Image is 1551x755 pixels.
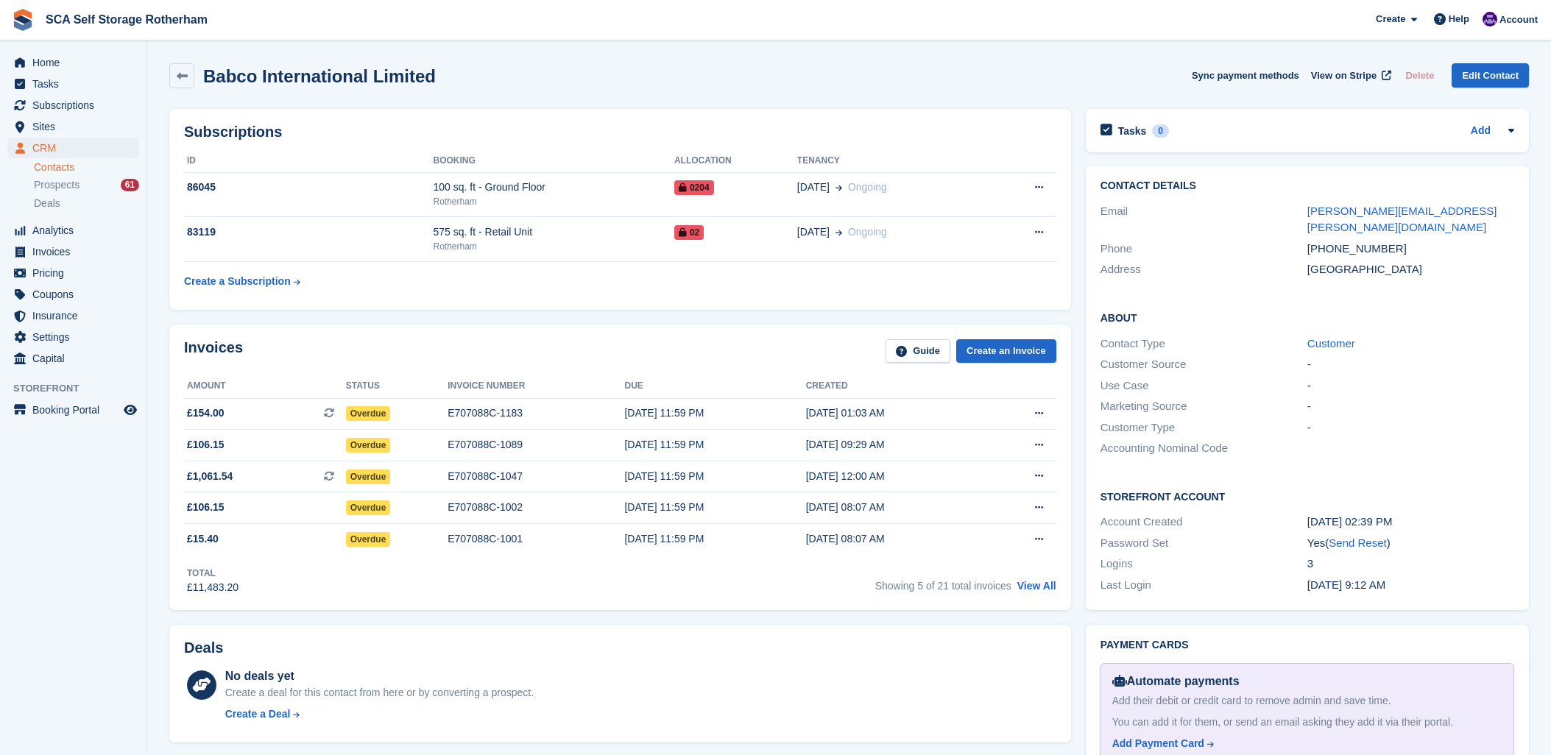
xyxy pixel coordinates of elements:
span: Overdue [346,438,391,453]
span: Create [1376,12,1405,26]
span: £154.00 [187,405,225,421]
span: Subscriptions [32,95,121,116]
div: E707088C-1047 [448,469,624,484]
a: menu [7,116,139,137]
div: Email [1100,203,1307,236]
span: Overdue [346,406,391,421]
div: £11,483.20 [187,580,239,595]
span: [DATE] [797,224,830,240]
div: Customer Source [1100,356,1307,373]
a: [PERSON_NAME][EMAIL_ADDRESS][PERSON_NAME][DOMAIN_NAME] [1307,205,1497,234]
a: menu [7,400,139,420]
div: - [1307,419,1514,436]
span: Account [1499,13,1538,27]
div: Accounting Nominal Code [1100,440,1307,457]
div: [DATE] 08:07 AM [806,531,986,547]
a: menu [7,138,139,158]
span: £15.40 [187,531,219,547]
div: Customer Type [1100,419,1307,436]
span: Booking Portal [32,400,121,420]
a: Add [1471,123,1491,140]
div: Logins [1100,556,1307,573]
th: Due [624,375,805,398]
a: View on Stripe [1305,63,1394,88]
a: Prospects 61 [34,177,139,193]
h2: Babco International Limited [203,66,436,86]
span: Ongoing [848,226,887,238]
a: menu [7,305,139,326]
div: Address [1100,261,1307,278]
div: Rotherham [434,240,674,253]
div: Phone [1100,241,1307,258]
span: View on Stripe [1311,68,1377,83]
a: Add Payment Card [1112,736,1496,751]
div: [DATE] 12:00 AM [806,469,986,484]
div: Create a Deal [225,706,291,722]
a: Create a Subscription [184,268,300,295]
div: [GEOGRAPHIC_DATA] [1307,261,1514,278]
span: Overdue [346,469,391,484]
span: £106.15 [187,500,225,515]
th: Amount [184,375,346,398]
a: SCA Self Storage Rotherham [40,7,213,32]
button: Sync payment methods [1192,63,1299,88]
div: [DATE] 01:03 AM [806,405,986,421]
div: [DATE] 11:59 PM [624,531,805,547]
div: E707088C-1002 [448,500,624,515]
span: ( ) [1325,536,1390,549]
span: 0204 [674,180,714,195]
th: Tenancy [797,149,990,173]
h2: Tasks [1118,124,1147,138]
span: [DATE] [797,180,830,195]
h2: Invoices [184,339,243,364]
th: Status [346,375,448,398]
a: Create an Invoice [956,339,1056,364]
span: Showing 5 of 21 total invoices [875,580,1011,592]
span: CRM [32,138,121,158]
a: Create a Deal [225,706,534,722]
div: - [1307,398,1514,415]
div: - [1307,356,1514,373]
div: - [1307,377,1514,394]
a: Preview store [121,401,139,419]
time: 2025-05-16 08:12:35 UTC [1307,578,1385,591]
span: 02 [674,225,704,240]
div: Use Case [1100,377,1307,394]
div: Marketing Source [1100,398,1307,415]
div: [DATE] 11:59 PM [624,500,805,515]
span: £1,061.54 [187,469,233,484]
h2: Payment cards [1100,639,1514,651]
th: Allocation [674,149,797,173]
span: £106.15 [187,437,225,453]
img: stora-icon-8386f47178a22dfd0bd8f6a31ec36ba5ce8667c1dd55bd0f319d3a0aa187defe.svg [12,9,34,31]
div: Add their debit or credit card to remove admin and save time. [1112,693,1502,709]
div: 86045 [184,180,434,195]
div: Automate payments [1112,673,1502,690]
span: Help [1449,12,1469,26]
div: [DATE] 09:29 AM [806,437,986,453]
span: Insurance [32,305,121,326]
div: [DATE] 02:39 PM [1307,514,1514,531]
a: View All [1017,580,1056,592]
a: Contacts [34,160,139,174]
a: menu [7,284,139,305]
div: 100 sq. ft - Ground Floor [434,180,674,195]
a: menu [7,74,139,94]
div: Total [187,567,239,580]
a: menu [7,327,139,347]
span: Overdue [346,532,391,547]
div: Contact Type [1100,336,1307,352]
a: menu [7,348,139,369]
div: [PHONE_NUMBER] [1307,241,1514,258]
div: 83119 [184,224,434,240]
div: Yes [1307,535,1514,552]
span: Pricing [32,263,121,283]
span: Home [32,52,121,73]
div: 0 [1152,124,1169,138]
div: Add Payment Card [1112,736,1204,751]
th: ID [184,149,434,173]
th: Booking [434,149,674,173]
div: E707088C-1001 [448,531,624,547]
div: [DATE] 11:59 PM [624,469,805,484]
div: [DATE] 11:59 PM [624,405,805,421]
